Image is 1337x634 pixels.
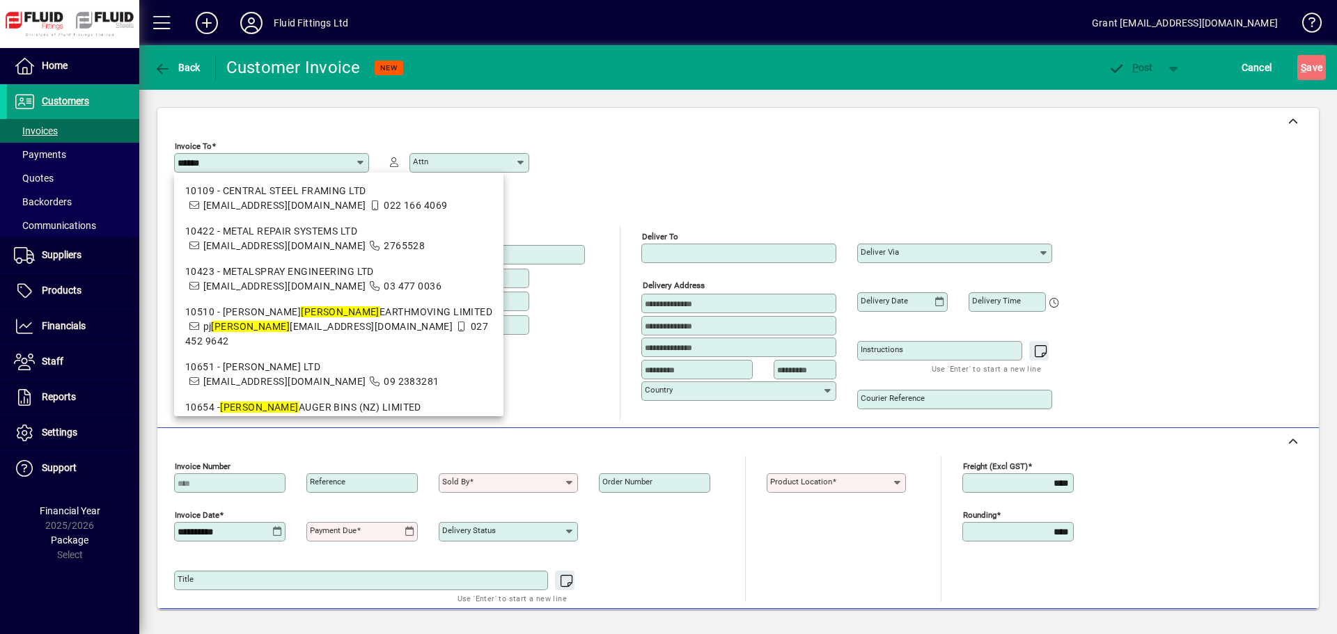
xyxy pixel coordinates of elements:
[174,259,503,299] mat-option: 10423 - METALSPRAY ENGINEERING LTD
[150,55,204,80] button: Back
[42,285,81,296] span: Products
[185,184,492,198] div: 10109 - CENTRAL STEEL FRAMING LTD
[310,525,357,535] mat-label: Payment due
[861,393,925,403] mat-label: Courier Reference
[51,534,88,546] span: Package
[7,451,139,486] a: Support
[185,305,492,319] div: 10510 - [PERSON_NAME] EARTHMOVING LIMITED
[1292,3,1320,48] a: Knowledge Base
[185,10,229,35] button: Add
[185,264,492,279] div: 10423 - METALSPRAY ENGINEERING LTD
[380,63,398,72] span: NEW
[384,240,425,251] span: 2765528
[42,391,76,402] span: Reports
[14,173,54,184] span: Quotes
[972,296,1021,306] mat-label: Delivery time
[1301,62,1306,73] span: S
[7,274,139,308] a: Products
[14,149,66,160] span: Payments
[42,356,63,367] span: Staff
[42,320,86,331] span: Financials
[174,395,503,450] mat-option: 10654 - WARREN AUGER BINS (NZ) LIMITED
[310,477,345,486] mat-label: Reference
[458,590,567,606] mat-hint: Use 'Enter' to start a new line
[229,10,274,35] button: Profile
[645,385,673,395] mat-label: Country
[154,62,201,73] span: Back
[174,219,503,259] mat-option: 10422 - METAL REPAIR SYSTEMS LTD
[861,344,903,354] mat-label: Instructions
[175,461,230,471] mat-label: Invoice number
[42,60,68,71] span: Home
[1092,12,1278,34] div: Grant [EMAIL_ADDRESS][DOMAIN_NAME]
[203,200,366,211] span: [EMAIL_ADDRESS][DOMAIN_NAME]
[1242,56,1272,79] span: Cancel
[1108,62,1153,73] span: ost
[178,574,194,584] mat-label: Title
[274,12,348,34] div: Fluid Fittings Ltd
[7,143,139,166] a: Payments
[203,240,366,251] span: [EMAIL_ADDRESS][DOMAIN_NAME]
[14,125,58,136] span: Invoices
[220,402,299,413] em: [PERSON_NAME]
[185,224,492,239] div: 10422 - METAL REPAIR SYSTEMS LTD
[1301,56,1322,79] span: ave
[139,55,216,80] app-page-header-button: Back
[174,354,503,395] mat-option: 10651 - WALLACE HERON LTD
[211,321,290,332] em: [PERSON_NAME]
[1132,62,1139,73] span: P
[14,196,72,207] span: Backorders
[602,477,652,486] mat-label: Order number
[185,400,492,415] div: 10654 - AUGER BINS (NZ) LIMITED
[1238,55,1276,80] button: Cancel
[963,510,996,520] mat-label: Rounding
[175,510,219,520] mat-label: Invoice date
[861,296,908,306] mat-label: Delivery date
[442,525,496,535] mat-label: Delivery status
[226,56,361,79] div: Customer Invoice
[301,306,380,317] em: [PERSON_NAME]
[770,477,832,486] mat-label: Product location
[42,249,81,260] span: Suppliers
[175,141,212,151] mat-label: Invoice To
[1101,55,1160,80] button: Post
[203,321,453,332] span: pj [EMAIL_ADDRESS][DOMAIN_NAME]
[7,166,139,190] a: Quotes
[174,178,503,219] mat-option: 10109 - CENTRAL STEEL FRAMING LTD
[384,376,439,387] span: 09 2383281
[7,119,139,143] a: Invoices
[7,344,139,379] a: Staff
[442,477,469,486] mat-label: Sold by
[42,462,77,473] span: Support
[7,309,139,344] a: Financials
[7,190,139,214] a: Backorders
[413,157,428,166] mat-label: Attn
[384,280,441,292] span: 03 477 0036
[203,280,366,292] span: [EMAIL_ADDRESS][DOMAIN_NAME]
[932,360,1041,377] mat-hint: Use 'Enter' to start a new line
[42,95,89,106] span: Customers
[42,427,77,438] span: Settings
[174,299,503,354] mat-option: 10510 - P J WARREN EARTHMOVING LIMITED
[7,214,139,237] a: Communications
[14,220,96,231] span: Communications
[7,49,139,84] a: Home
[642,232,678,241] mat-label: Deliver To
[203,376,366,387] span: [EMAIL_ADDRESS][DOMAIN_NAME]
[7,238,139,273] a: Suppliers
[7,415,139,450] a: Settings
[384,200,447,211] span: 022 166 4069
[1297,55,1326,80] button: Save
[40,505,100,516] span: Financial Year
[7,380,139,415] a: Reports
[963,461,1028,471] mat-label: Freight (excl GST)
[185,360,492,374] div: 10651 - [PERSON_NAME] LTD
[861,247,899,257] mat-label: Deliver via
